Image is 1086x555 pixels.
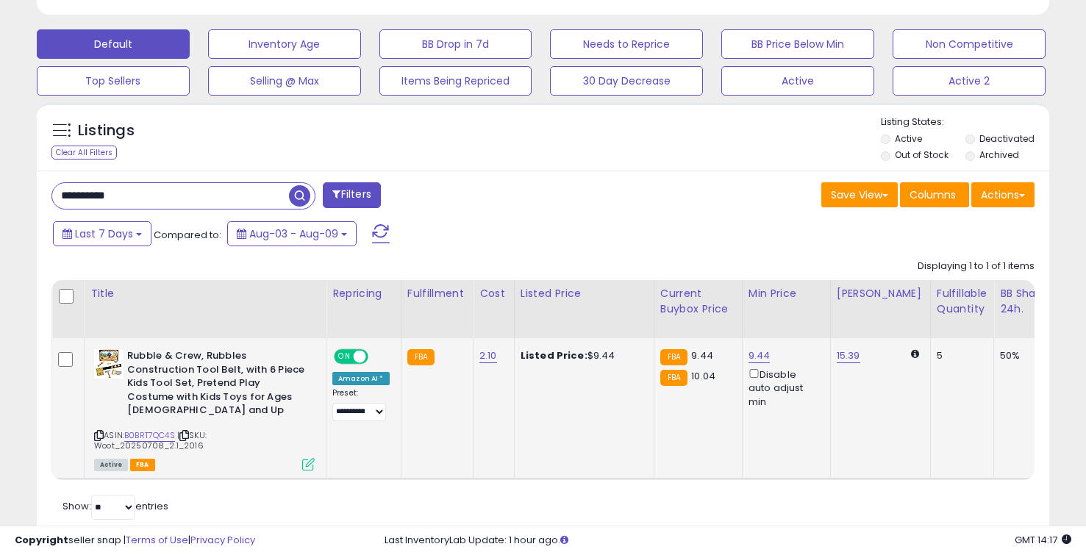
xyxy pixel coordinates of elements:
div: Listed Price [521,286,648,301]
a: B0BRT7QC4S [124,429,175,442]
a: 2.10 [479,348,497,363]
span: Aug-03 - Aug-09 [249,226,338,241]
span: Show: entries [62,499,168,513]
div: Clear All Filters [51,146,117,160]
div: Current Buybox Price [660,286,736,317]
button: 30 Day Decrease [550,66,703,96]
strong: Copyright [15,533,68,547]
div: Repricing [332,286,395,301]
span: OFF [366,351,390,363]
a: 15.39 [837,348,860,363]
div: Preset: [332,388,390,421]
span: | SKU: Woot_20250708_2.1_2016 [94,429,207,451]
button: Selling @ Max [208,66,361,96]
div: Fulfillable Quantity [937,286,987,317]
button: Default [37,29,190,59]
div: Last InventoryLab Update: 1 hour ago. [385,534,1071,548]
small: FBA [407,349,435,365]
button: Active 2 [893,66,1046,96]
button: BB Drop in 7d [379,29,532,59]
button: Non Competitive [893,29,1046,59]
div: BB Share 24h. [1000,286,1054,317]
button: Actions [971,182,1035,207]
a: 9.44 [749,348,771,363]
div: Min Price [749,286,824,301]
span: 10.04 [691,369,715,383]
div: Disable auto adjust min [749,366,819,409]
div: Cost [479,286,508,301]
small: FBA [660,349,687,365]
button: Save View [821,182,898,207]
div: ASIN: [94,349,315,469]
div: Displaying 1 to 1 of 1 items [918,259,1035,273]
span: ON [335,351,354,363]
span: 2025-08-17 14:17 GMT [1015,533,1071,547]
button: Active [721,66,874,96]
button: BB Price Below Min [721,29,874,59]
div: Fulfillment [407,286,467,301]
div: $9.44 [521,349,643,362]
div: Title [90,286,320,301]
span: Columns [910,187,956,202]
button: Aug-03 - Aug-09 [227,221,357,246]
div: seller snap | | [15,534,255,548]
label: Deactivated [979,132,1035,145]
h5: Listings [78,121,135,141]
button: Top Sellers [37,66,190,96]
img: 51v985ObKkL._SL40_.jpg [94,349,124,379]
div: [PERSON_NAME] [837,286,924,301]
div: Amazon AI * [332,372,390,385]
span: FBA [130,459,155,471]
button: Needs to Reprice [550,29,703,59]
label: Out of Stock [895,148,949,161]
a: Terms of Use [126,533,188,547]
span: All listings currently available for purchase on Amazon [94,459,128,471]
button: Columns [900,182,969,207]
button: Inventory Age [208,29,361,59]
a: Privacy Policy [190,533,255,547]
span: 9.44 [691,348,713,362]
button: Items Being Repriced [379,66,532,96]
span: Last 7 Days [75,226,133,241]
b: Rubble & Crew, Rubbles Construction Tool Belt, with 6 Piece Kids Tool Set, Pretend Play Costume w... [127,349,306,421]
b: Listed Price: [521,348,587,362]
label: Active [895,132,922,145]
small: FBA [660,370,687,386]
button: Last 7 Days [53,221,151,246]
div: 50% [1000,349,1049,362]
p: Listing States: [881,115,1049,129]
button: Filters [323,182,380,208]
div: 5 [937,349,982,362]
span: Compared to: [154,228,221,242]
label: Archived [979,148,1019,161]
